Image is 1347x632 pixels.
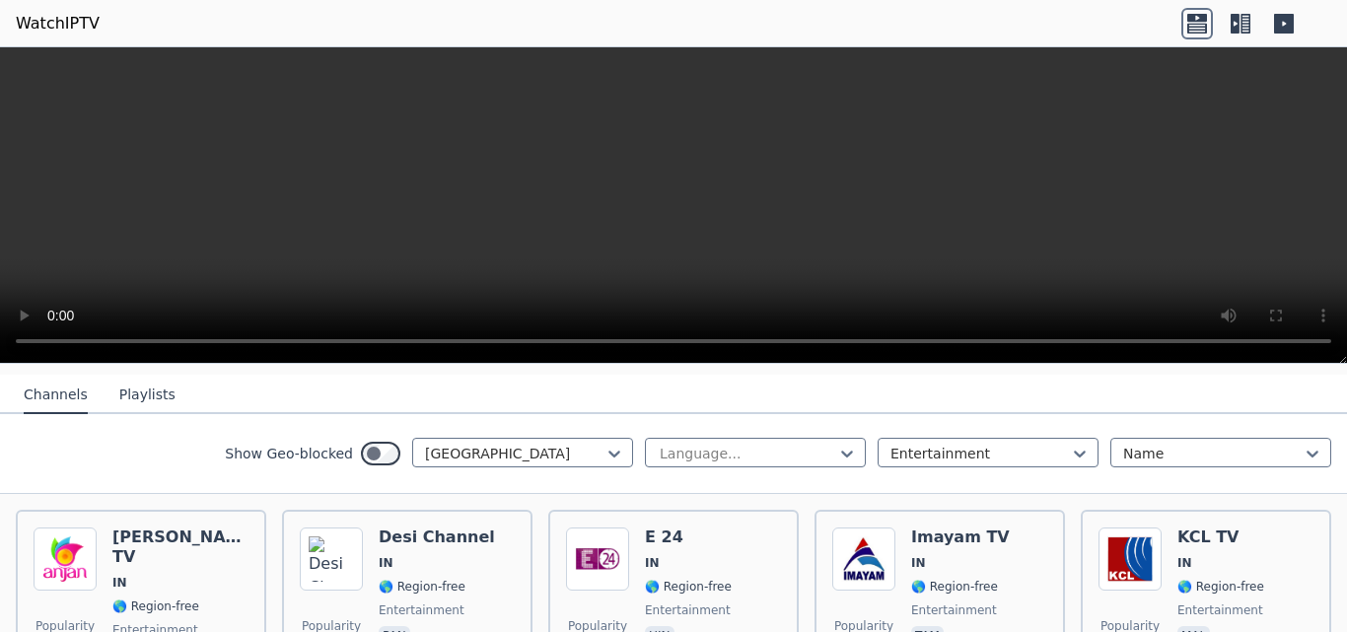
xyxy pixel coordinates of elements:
[300,527,363,591] img: Desi Channel
[911,555,926,571] span: IN
[379,602,464,618] span: entertainment
[112,527,248,567] h6: [PERSON_NAME] TV
[119,377,176,414] button: Playlists
[112,598,199,614] span: 🌎 Region-free
[911,527,1010,547] h6: Imayam TV
[911,579,998,595] span: 🌎 Region-free
[645,602,731,618] span: entertainment
[1177,602,1263,618] span: entertainment
[911,602,997,618] span: entertainment
[645,579,732,595] span: 🌎 Region-free
[645,527,732,547] h6: E 24
[566,527,629,591] img: E 24
[832,527,895,591] img: Imayam TV
[379,527,495,547] h6: Desi Channel
[1177,579,1264,595] span: 🌎 Region-free
[225,444,353,463] label: Show Geo-blocked
[1099,527,1162,591] img: KCL TV
[34,527,97,591] img: Anjan TV
[24,377,88,414] button: Channels
[379,555,393,571] span: IN
[645,555,660,571] span: IN
[112,575,127,591] span: IN
[1177,527,1264,547] h6: KCL TV
[379,579,465,595] span: 🌎 Region-free
[16,12,100,35] a: WatchIPTV
[1177,555,1192,571] span: IN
